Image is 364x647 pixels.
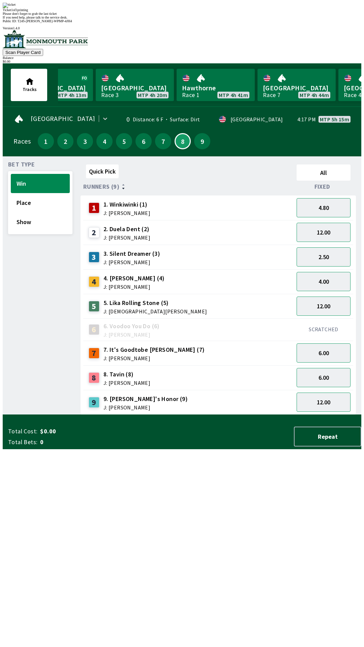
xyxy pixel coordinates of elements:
span: 4. [PERSON_NAME] (4) [103,274,165,283]
div: Races [13,138,31,144]
span: 9 [196,139,209,144]
span: 4.00 [318,278,329,285]
button: 4.80 [297,198,351,217]
span: [GEOGRAPHIC_DATA] [101,84,169,92]
button: 4 [96,133,113,149]
a: [GEOGRAPHIC_DATA]Race 3MTP 4h 20m [96,69,174,101]
button: Place [11,193,70,212]
span: 12.00 [317,228,330,236]
div: Balance [3,56,361,60]
button: Tracks [11,69,47,101]
span: Quick Pick [89,167,116,175]
span: J: [PERSON_NAME] [103,284,165,289]
span: J: [PERSON_NAME] [103,235,150,240]
button: 12.00 [297,223,351,242]
div: 7 [89,348,99,359]
button: 12.00 [297,297,351,316]
button: 4.00 [297,272,351,291]
span: J: [PERSON_NAME] [103,356,205,361]
span: 2. Duela Dent (2) [103,225,150,234]
span: Total Cost: [8,427,37,435]
span: Distance: 6 F [133,116,163,123]
div: Race 3 [101,92,119,98]
span: MTP 5h 15m [320,117,349,122]
span: J: [PERSON_NAME] [103,210,150,216]
button: Scan Player Card [3,49,43,56]
span: Surface: Dirt [163,116,200,123]
span: 6.00 [318,349,329,357]
button: Repeat [294,427,361,446]
div: Fixed [294,183,353,190]
div: Race 4 [344,92,361,98]
div: Race 1 [182,92,200,98]
span: 4 [98,139,111,144]
span: MTP 4h 41m [219,92,248,98]
div: Ticket 1 of 1 printing [3,8,361,12]
button: Win [11,174,70,193]
div: 4 [89,276,99,287]
div: 9 [89,397,99,408]
span: 3 [79,139,91,144]
span: Total Bets: [8,438,37,446]
button: 6.00 [297,343,351,363]
div: [GEOGRAPHIC_DATA] [231,117,283,122]
span: 12.00 [317,302,330,310]
span: Win [17,180,64,187]
span: J: [PERSON_NAME] [103,332,160,337]
span: 6 [137,139,150,144]
img: ticket [3,3,16,8]
span: 9. [PERSON_NAME]'s Honor (9) [103,395,188,403]
span: Runners (9) [83,184,119,189]
button: 12.00 [297,393,351,412]
div: 1 [89,203,99,213]
span: Hawthorne [182,84,249,92]
span: All [300,169,347,177]
span: T24S-[PERSON_NAME]-WPMP-4JH4 [18,19,72,23]
span: 8 [177,140,188,143]
span: MTP 4h 13m [57,92,86,98]
span: Show [17,218,64,226]
div: Runners (9) [83,183,294,190]
span: $0.00 [40,427,146,435]
div: 2 [89,227,99,238]
button: 6.00 [297,368,351,387]
button: 6 [135,133,152,149]
span: 0 [40,438,146,446]
span: If you need help, please talk to the service desk. [3,16,67,19]
span: 3. Silent Dreamer (3) [103,249,160,258]
span: Bet Type [8,162,35,167]
img: venue logo [3,30,88,48]
span: J: [PERSON_NAME] [103,405,188,410]
span: Repeat [300,433,355,440]
div: 0 [119,117,130,122]
button: 8 [175,133,191,149]
div: Public ID: [3,19,361,23]
div: 3 [89,252,99,263]
div: SCRATCHED [297,326,351,333]
div: Version 1.4.0 [3,26,361,30]
button: 9 [194,133,210,149]
span: 6.00 [318,374,329,381]
button: 5 [116,133,132,149]
span: [GEOGRAPHIC_DATA] [263,84,330,92]
button: 3 [77,133,93,149]
button: Show [11,212,70,232]
button: 2.50 [297,247,351,267]
button: 2 [57,133,73,149]
span: 2.50 [318,253,329,261]
div: 8 [89,372,99,383]
span: 1. Winkiwinki (1) [103,200,150,209]
span: 5. Lika Rolling Stone (5) [103,299,207,307]
button: Quick Pick [86,164,119,178]
span: 4.80 [318,204,329,212]
span: 7 [157,139,170,144]
span: 12.00 [317,398,330,406]
span: Fixed [314,184,330,189]
span: J: [PERSON_NAME] [103,259,160,265]
div: 5 [89,301,99,312]
button: 7 [155,133,171,149]
span: Tracks [23,86,37,92]
div: Please don't forget to grab the last ticket [3,12,361,16]
span: 5 [118,139,130,144]
span: 2 [59,139,72,144]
